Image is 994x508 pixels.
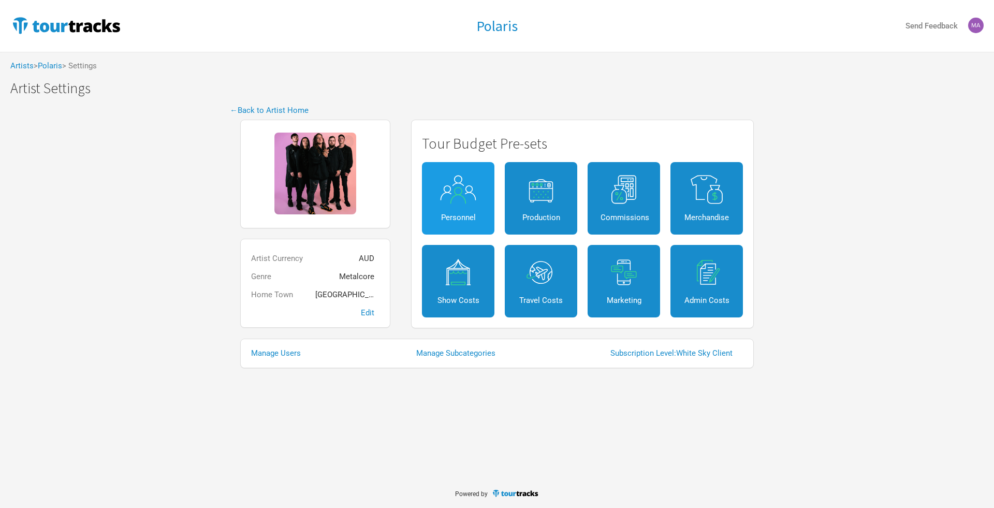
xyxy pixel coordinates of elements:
[62,62,97,70] span: > Settings
[670,162,743,235] a: Merchandise
[968,18,984,33] img: Mark
[476,18,518,34] a: Polaris
[10,61,34,70] a: Artists
[435,214,481,222] div: Personnel
[251,309,379,317] a: Edit
[455,490,488,498] span: Powered by
[601,175,647,204] img: tourtracks_icons_FA_06_icons_commission.svg
[505,162,577,235] a: Production
[435,297,481,304] div: Show Costs
[34,62,62,70] span: >
[10,80,994,96] h1: Artist Settings
[422,245,494,317] a: Show Costs
[492,489,539,498] img: TourTracks
[670,245,743,317] a: Admin Costs
[416,350,506,357] a: Manage Subcategories
[435,258,481,287] img: tourtracks_icons_FA_02_icon_showcosts.svg
[38,61,62,70] a: Polaris
[251,286,315,304] td: Home Town
[505,245,577,317] a: Travel Costs
[683,258,730,287] img: tourtracks_icons_FA_05_icons_admincosts.svg
[683,175,730,204] img: tourtracks_icons_FA_09_icons_merchsales.svg
[518,175,564,204] img: tourtracks_icons_FA_01_icons_production.svg
[230,106,309,115] a: ←Back to Artist Home
[683,297,730,304] div: Admin Costs
[315,286,379,304] td: [GEOGRAPHIC_DATA], [GEOGRAPHIC_DATA]
[588,245,660,317] a: Marketing
[518,258,564,287] img: tourtracks_icons_FA_03_icons_travelcosts.svg
[601,214,647,222] div: Commissions
[518,214,564,222] div: Production
[315,250,379,268] td: AUD
[601,258,647,287] img: tourtracks_icons_FA_04_icons_marketing-costs.svg
[588,162,660,235] a: Commissions
[601,297,647,304] div: Marketing
[905,21,958,31] strong: Send Feedback
[251,268,315,286] td: Genre
[251,250,315,268] td: Artist Currency
[518,297,564,304] div: Travel Costs
[10,15,122,36] img: TourTracks
[476,17,518,35] h1: Polaris
[422,162,494,235] a: Personnel
[435,175,481,204] img: tourtracks_icons_FA_11_icons_multiusers.svg
[683,214,730,222] div: Merchandise
[422,136,743,152] h1: Tour Budget Pre-sets
[346,136,351,147] a: ×
[251,350,311,357] a: Manage Users
[610,350,743,357] a: Subscription Level:White Sky Client
[315,268,379,286] td: Metalcore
